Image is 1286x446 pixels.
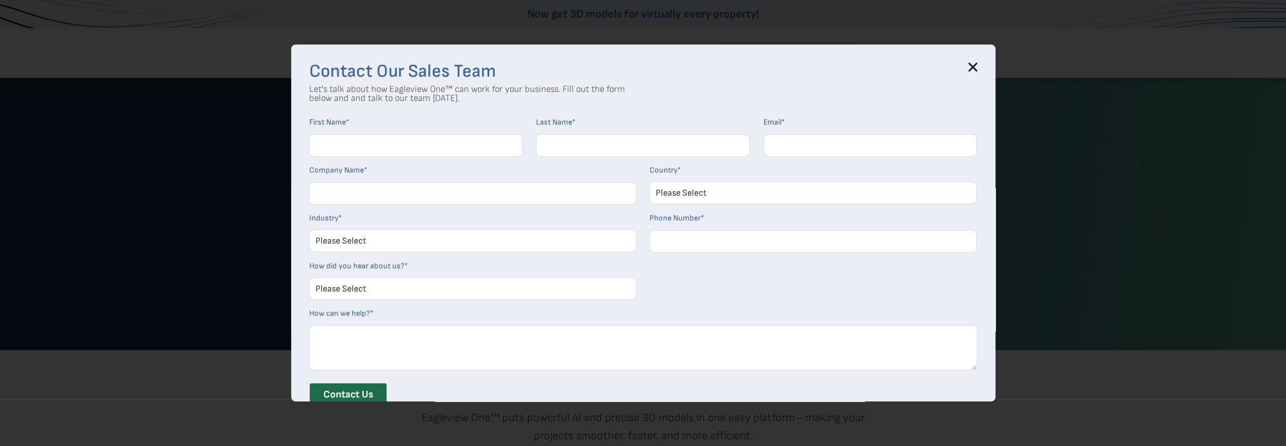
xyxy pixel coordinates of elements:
[763,117,782,127] span: Email
[649,213,701,223] span: Phone Number
[309,213,339,223] span: Industry
[309,261,405,271] span: How did you hear about us?
[309,383,387,407] input: Contact Us
[309,165,364,175] span: Company Name
[309,308,370,318] span: How can we help?
[309,117,346,127] span: First Name
[536,117,572,127] span: Last Name
[309,85,625,103] p: Let's talk about how Eagleview One™ can work for your business. Fill out the form below and and t...
[649,165,678,175] span: Country
[309,63,977,81] h3: Contact Our Sales Team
